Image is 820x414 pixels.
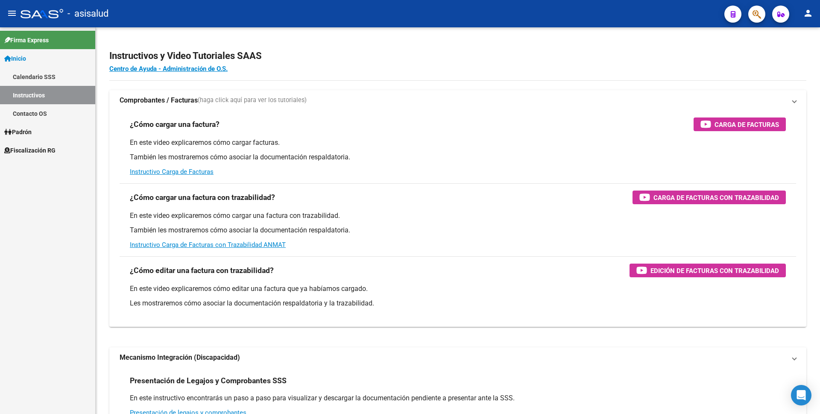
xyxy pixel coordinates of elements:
h3: ¿Cómo editar una factura con trazabilidad? [130,264,274,276]
div: Comprobantes / Facturas(haga click aquí para ver los tutoriales) [109,111,806,327]
button: Edición de Facturas con Trazabilidad [630,264,786,277]
p: También les mostraremos cómo asociar la documentación respaldatoria. [130,153,786,162]
h2: Instructivos y Video Tutoriales SAAS [109,48,806,64]
span: Carga de Facturas [715,119,779,130]
p: En este video explicaremos cómo editar una factura que ya habíamos cargado. [130,284,786,294]
strong: Comprobantes / Facturas [120,96,198,105]
div: Open Intercom Messenger [791,385,811,405]
button: Carga de Facturas con Trazabilidad [633,191,786,204]
p: Les mostraremos cómo asociar la documentación respaldatoria y la trazabilidad. [130,299,786,308]
span: Fiscalización RG [4,146,56,155]
mat-expansion-panel-header: Mecanismo Integración (Discapacidad) [109,347,806,368]
a: Centro de Ayuda - Administración de O.S. [109,65,228,73]
span: Padrón [4,127,32,137]
p: En este video explicaremos cómo cargar facturas. [130,138,786,147]
h3: ¿Cómo cargar una factura con trazabilidad? [130,191,275,203]
p: También les mostraremos cómo asociar la documentación respaldatoria. [130,226,786,235]
span: (haga click aquí para ver los tutoriales) [198,96,307,105]
a: Instructivo Carga de Facturas con Trazabilidad ANMAT [130,241,286,249]
span: Inicio [4,54,26,63]
h3: Presentación de Legajos y Comprobantes SSS [130,375,287,387]
p: En este instructivo encontrarás un paso a paso para visualizar y descargar la documentación pendi... [130,393,786,403]
a: Instructivo Carga de Facturas [130,168,214,176]
span: Firma Express [4,35,49,45]
span: Edición de Facturas con Trazabilidad [650,265,779,276]
button: Carga de Facturas [694,117,786,131]
h3: ¿Cómo cargar una factura? [130,118,220,130]
span: - asisalud [67,4,108,23]
mat-expansion-panel-header: Comprobantes / Facturas(haga click aquí para ver los tutoriales) [109,90,806,111]
strong: Mecanismo Integración (Discapacidad) [120,353,240,362]
span: Carga de Facturas con Trazabilidad [653,192,779,203]
mat-icon: menu [7,8,17,18]
mat-icon: person [803,8,813,18]
p: En este video explicaremos cómo cargar una factura con trazabilidad. [130,211,786,220]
